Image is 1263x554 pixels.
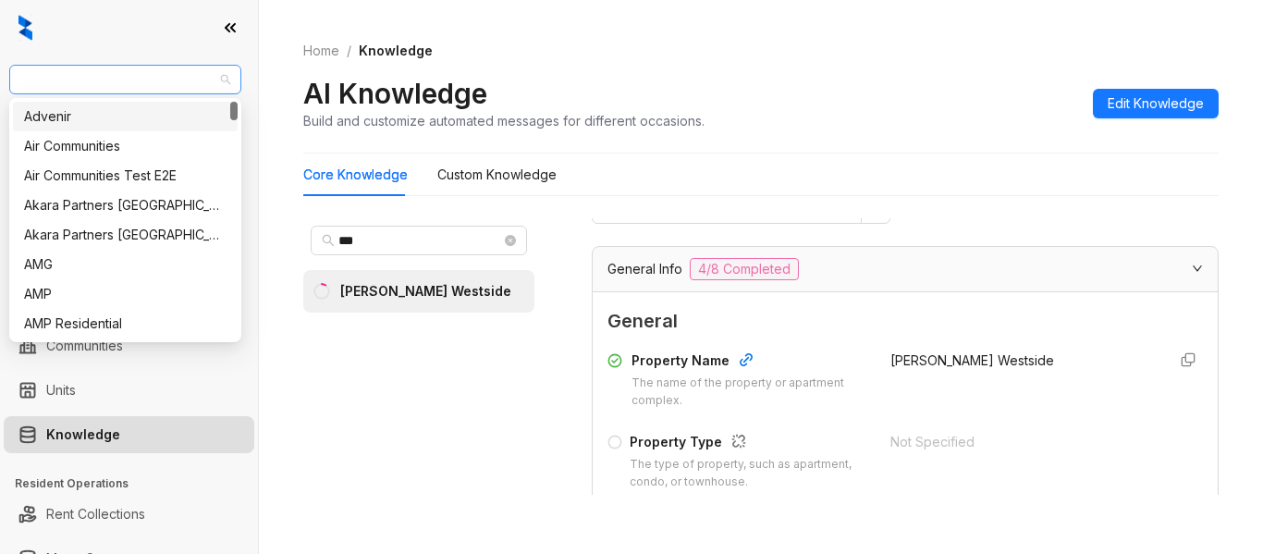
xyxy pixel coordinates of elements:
span: close-circle [505,235,516,246]
div: Air Communities Test E2E [24,166,227,186]
li: Collections [4,248,254,285]
div: AMP [13,279,238,309]
a: Rent Collections [46,496,145,533]
a: Units [46,372,76,409]
div: AMP Residential [24,314,227,334]
h3: Resident Operations [15,475,258,492]
li: / [347,41,351,61]
li: Rent Collections [4,496,254,533]
div: Custom Knowledge [437,165,557,185]
span: [PERSON_NAME] Westside [890,352,1054,368]
li: Units [4,372,254,409]
div: Advenir [13,102,238,131]
div: AMG [13,250,238,279]
span: Edit Knowledge [1108,93,1204,114]
div: Build and customize automated messages for different occasions. [303,111,705,130]
div: AMG [24,254,227,275]
div: Akara Partners [GEOGRAPHIC_DATA] [24,195,227,215]
div: [PERSON_NAME] Westside [340,281,511,302]
span: expanded [1192,263,1203,274]
div: The type of property, such as apartment, condo, or townhouse. [630,456,868,491]
div: Air Communities Test E2E [13,161,238,191]
h2: AI Knowledge [303,76,487,111]
div: The name of the property or apartment complex. [631,375,868,410]
div: General Info4/8 Completed [593,247,1218,291]
li: Communities [4,327,254,364]
li: Leasing [4,203,254,240]
span: General [607,307,1203,336]
div: Not Specified [890,432,1151,452]
div: Akara Partners [GEOGRAPHIC_DATA] [24,225,227,245]
a: Home [300,41,343,61]
span: Magnolia Capital [20,66,230,93]
div: Akara Partners Phoenix [13,220,238,250]
a: Knowledge [46,416,120,453]
span: General Info [607,259,682,279]
span: search [322,234,335,247]
li: Knowledge [4,416,254,453]
a: Communities [46,327,123,364]
span: 4/8 Completed [690,258,799,280]
div: Property Name [631,351,868,375]
li: Leads [4,124,254,161]
div: AMP Residential [13,309,238,339]
div: Akara Partners Nashville [13,191,238,220]
div: Air Communities [13,131,238,161]
div: Air Communities [24,136,227,156]
div: Core Knowledge [303,165,408,185]
div: Advenir [24,106,227,127]
div: Property Type [630,432,868,456]
span: Knowledge [359,43,433,58]
button: Edit Knowledge [1093,89,1219,118]
img: logo [18,15,32,41]
div: AMP [24,284,227,304]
